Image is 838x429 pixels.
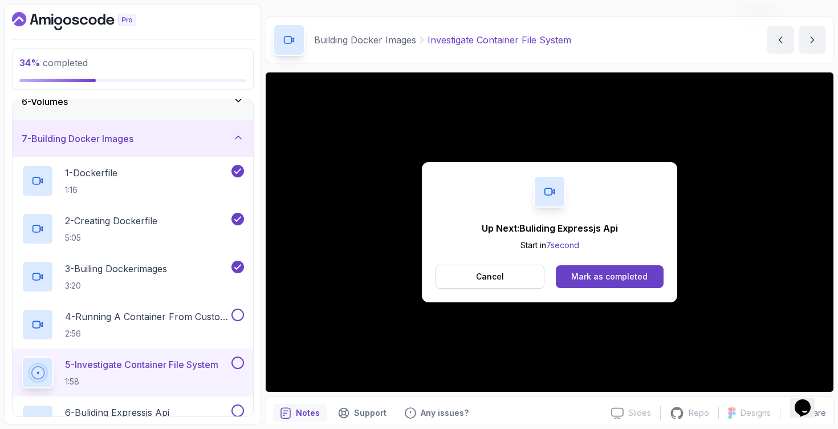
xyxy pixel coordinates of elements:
[22,357,244,388] button: 5-Investigate Container File System1:58
[65,328,229,339] p: 2:56
[19,57,88,68] span: completed
[22,213,244,245] button: 2-Creating Dockerfile5:05
[273,404,327,422] button: notes button
[482,221,618,235] p: Up Next: Buliding Expressjs Api
[65,310,229,323] p: 4 - Running A Container From Custom Image
[65,376,218,387] p: 1:58
[65,166,117,180] p: 1 - Dockerfile
[476,271,504,282] p: Cancel
[780,407,826,419] button: Share
[65,280,167,292] p: 3:20
[65,406,169,419] p: 6 - Buliding Expressjs Api
[19,57,40,68] span: 34 %
[628,407,651,419] p: Slides
[436,265,544,289] button: Cancel
[331,404,393,422] button: Support button
[689,407,709,419] p: Repo
[790,383,827,418] iframe: chat widget
[13,83,253,120] button: 6-Volumes
[767,26,794,54] button: previous content
[546,240,579,250] span: 7 second
[398,404,475,422] button: Feedback button
[428,33,571,47] p: Investigate Container File System
[13,120,253,157] button: 7-Building Docker Images
[799,26,826,54] button: next content
[12,12,162,30] a: Dashboard
[571,271,648,282] div: Mark as completed
[65,262,167,276] p: 3 - Builing Dockerimages
[314,33,416,47] p: Building Docker Images
[65,232,157,244] p: 5:05
[22,95,68,108] h3: 6 - Volumes
[65,214,157,228] p: 2 - Creating Dockerfile
[65,184,117,196] p: 1:16
[266,72,833,392] iframe: 5 - Investigate Container file system
[556,265,664,288] button: Mark as completed
[22,261,244,293] button: 3-Builing Dockerimages3:20
[296,407,320,419] p: Notes
[22,309,244,341] button: 4-Running A Container From Custom Image2:56
[65,358,218,371] p: 5 - Investigate Container File System
[22,165,244,197] button: 1-Dockerfile1:16
[741,407,771,419] p: Designs
[421,407,469,419] p: Any issues?
[482,240,618,251] p: Start in
[354,407,387,419] p: Support
[22,132,133,145] h3: 7 - Building Docker Images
